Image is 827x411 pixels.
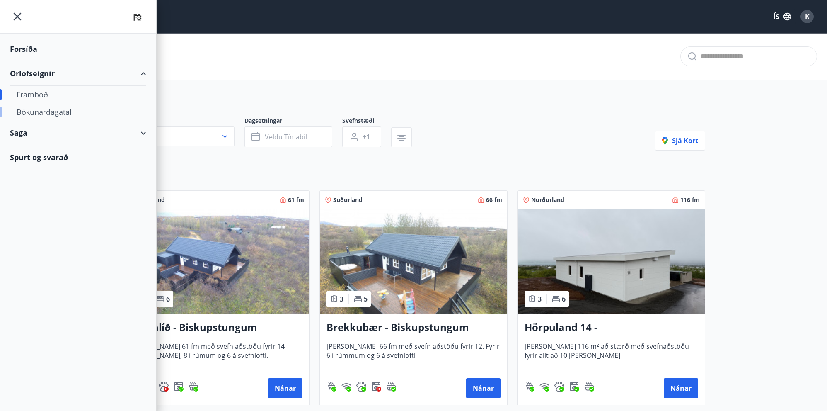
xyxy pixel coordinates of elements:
div: Forsíða [10,37,146,61]
div: Gæludýr [356,382,366,392]
div: Þvottavél [371,382,381,392]
span: Suðurland [333,196,363,204]
button: menu [10,9,25,24]
img: Dl16BY4EX9PAW649lg1C3oBuIaAsR6QVDQBO2cTm.svg [371,382,381,392]
button: Nánar [466,378,501,398]
div: Heitur pottur [189,382,198,392]
h3: Hörpuland 14 - [GEOGRAPHIC_DATA] [525,320,698,335]
div: Þvottavél [174,382,184,392]
div: Gasgrill [326,382,336,392]
img: ZXjrS3QKesehq6nQAPjaRuRTI364z8ohTALB4wBr.svg [525,382,534,392]
h3: Birkihlíð - Biskupstungum [129,320,302,335]
span: 3 [340,294,343,304]
img: Paella dish [122,209,309,314]
img: pxcaIm5dSOV3FS4whs1soiYWTwFQvksT25a9J10C.svg [554,382,564,392]
span: 6 [166,294,170,304]
span: Norðurland [531,196,564,204]
div: Þráðlaust net [341,382,351,392]
button: +1 [342,126,381,147]
img: h89QDIuHlAdpqTriuIvuEWkTH976fOgBEOOeu1mi.svg [584,382,594,392]
button: Nánar [268,378,302,398]
span: 6 [562,294,566,304]
div: Gæludýr [159,382,169,392]
button: ÍS [769,9,796,24]
span: K [805,12,810,21]
img: pxcaIm5dSOV3FS4whs1soiYWTwFQvksT25a9J10C.svg [159,382,169,392]
span: Svefnstæði [342,117,391,126]
div: Þráðlaust net [539,382,549,392]
img: h89QDIuHlAdpqTriuIvuEWkTH976fOgBEOOeu1mi.svg [386,382,396,392]
button: K [797,7,817,27]
img: ZXjrS3QKesehq6nQAPjaRuRTI364z8ohTALB4wBr.svg [326,382,336,392]
span: 66 fm [486,196,502,204]
span: [PERSON_NAME] 61 fm með svefn aðstöðu fyrir 14 [PERSON_NAME], 8 í rúmum og 6 á svefnlofti. [129,342,302,369]
div: Þvottavél [569,382,579,392]
img: HJRyFFsYp6qjeUYhR4dAD8CaCEsnIFYZ05miwXoh.svg [341,382,351,392]
button: Nánar [664,378,698,398]
div: Framboð [17,86,140,103]
div: Heitur pottur [584,382,594,392]
button: Sjá kort [655,131,705,151]
button: Allt [122,126,235,146]
div: Spurt og svarað [10,145,146,169]
span: 3 [538,294,542,304]
img: pxcaIm5dSOV3FS4whs1soiYWTwFQvksT25a9J10C.svg [356,382,366,392]
img: Paella dish [320,209,507,314]
img: h89QDIuHlAdpqTriuIvuEWkTH976fOgBEOOeu1mi.svg [189,382,198,392]
div: Saga [10,121,146,145]
span: 5 [364,294,368,304]
img: HJRyFFsYp6qjeUYhR4dAD8CaCEsnIFYZ05miwXoh.svg [539,382,549,392]
span: Sjá kort [662,136,698,145]
span: 116 fm [680,196,700,204]
span: [PERSON_NAME] 116 m² að stærð með svefnaðstöðu fyrir allt að 10 [PERSON_NAME] [525,342,698,369]
div: Gasgrill [525,382,534,392]
span: +1 [363,132,370,141]
h3: Brekkubær - Biskupstungum [326,320,500,335]
div: Orlofseignir [10,61,146,86]
div: Gæludýr [554,382,564,392]
img: Dl16BY4EX9PAW649lg1C3oBuIaAsR6QVDQBO2cTm.svg [569,382,579,392]
div: Bókunardagatal [17,103,140,121]
img: Paella dish [518,209,705,314]
button: Veldu tímabil [244,126,332,147]
img: union_logo [128,9,146,26]
span: 61 fm [288,196,304,204]
div: Heitur pottur [386,382,396,392]
span: Veldu tímabil [265,132,307,141]
span: [PERSON_NAME] 66 fm með svefn aðstöðu fyrir 12. Fyrir 6 í rúmmum og 6 á svefnlofti [326,342,500,369]
span: Dagsetningar [244,117,342,126]
span: Svæði [122,117,244,126]
img: Dl16BY4EX9PAW649lg1C3oBuIaAsR6QVDQBO2cTm.svg [174,382,184,392]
